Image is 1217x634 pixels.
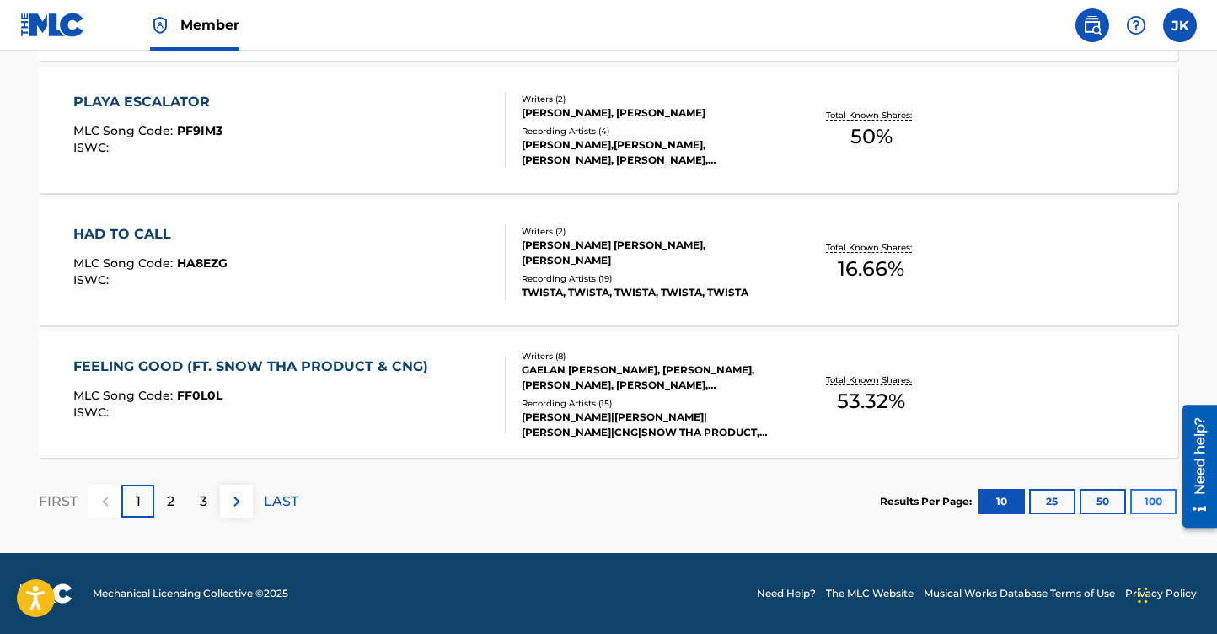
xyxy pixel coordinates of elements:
span: ISWC : [73,140,113,155]
div: Writers ( 8 ) [522,350,776,363]
div: Drag [1138,570,1148,621]
div: GAELAN [PERSON_NAME], [PERSON_NAME], [PERSON_NAME], [PERSON_NAME], [PERSON_NAME], [PERSON_NAME], ... [522,363,776,393]
span: FF0L0L [177,388,222,403]
span: MLC Song Code : [73,388,177,403]
a: HAD TO CALLMLC Song Code:HA8EZGISWC:Writers (2)[PERSON_NAME] [PERSON_NAME], [PERSON_NAME]Recordin... [39,199,1178,325]
img: right [227,492,247,512]
div: TWISTA, TWISTA, TWISTA, TWISTA, TWISTA [522,285,776,300]
p: Results Per Page: [880,494,976,509]
span: MLC Song Code : [73,255,177,271]
a: The MLC Website [826,586,914,601]
div: Help [1119,8,1153,42]
iframe: Chat Widget [1133,553,1217,634]
a: PLAYA ESCALATORMLC Song Code:PF9IM3ISWC:Writers (2)[PERSON_NAME], [PERSON_NAME]Recording Artists ... [39,67,1178,193]
p: 1 [136,492,141,512]
a: FEELING GOOD (FT. SNOW THA PRODUCT & CNG)MLC Song Code:FF0L0LISWC:Writers (8)GAELAN [PERSON_NAME]... [39,331,1178,458]
a: Public Search [1075,8,1109,42]
button: 100 [1130,489,1177,514]
span: ISWC : [73,272,113,287]
img: help [1126,15,1146,35]
button: 50 [1080,489,1126,514]
div: [PERSON_NAME], [PERSON_NAME] [522,105,776,121]
div: Recording Artists ( 15 ) [522,397,776,410]
p: Total Known Shares: [826,373,916,386]
div: Writers ( 2 ) [522,225,776,238]
span: 50 % [850,121,893,152]
span: MLC Song Code : [73,123,177,138]
div: PLAYA ESCALATOR [73,92,222,112]
span: PF9IM3 [177,123,222,138]
a: Privacy Policy [1125,586,1197,601]
p: 3 [200,492,207,512]
iframe: Resource Center [1170,398,1217,534]
p: Total Known Shares: [826,109,916,121]
button: 10 [978,489,1025,514]
span: HA8EZG [177,255,228,271]
div: FEELING GOOD (FT. SNOW THA PRODUCT & CNG) [73,357,437,377]
div: [PERSON_NAME]|[PERSON_NAME]|[PERSON_NAME]|CNG|SNOW THA PRODUCT, [PERSON_NAME], [PERSON_NAME], [PE... [522,410,776,440]
div: Writers ( 2 ) [522,93,776,105]
div: User Menu [1163,8,1197,42]
div: [PERSON_NAME],[PERSON_NAME], [PERSON_NAME], [PERSON_NAME], [PERSON_NAME] [522,137,776,168]
p: FIRST [39,492,78,512]
p: LAST [264,492,298,512]
p: Total Known Shares: [826,241,916,254]
a: Musical Works Database Terms of Use [924,586,1115,601]
div: HAD TO CALL [73,224,228,244]
span: Member [180,15,239,35]
div: [PERSON_NAME] [PERSON_NAME], [PERSON_NAME] [522,238,776,268]
span: ISWC : [73,405,113,420]
div: Recording Artists ( 19 ) [522,272,776,285]
span: 16.66 % [838,254,904,284]
img: MLC Logo [20,13,85,37]
img: Top Rightsholder [150,15,170,35]
span: 53.32 % [837,386,905,416]
button: 25 [1029,489,1075,514]
img: search [1082,15,1102,35]
div: Recording Artists ( 4 ) [522,125,776,137]
a: Need Help? [757,586,816,601]
span: Mechanical Licensing Collective © 2025 [93,586,288,601]
img: logo [20,583,72,604]
p: 2 [167,492,174,512]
